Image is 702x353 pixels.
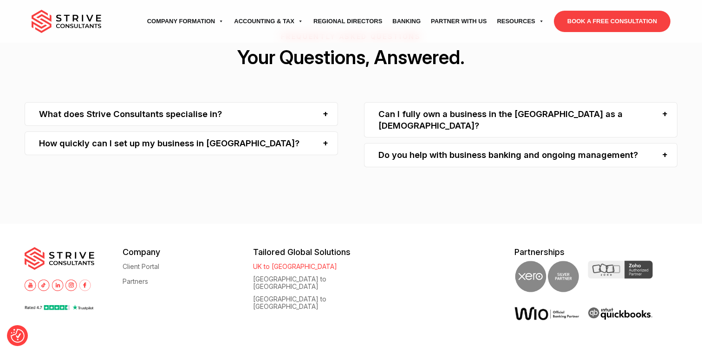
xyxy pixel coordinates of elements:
[514,307,580,320] img: Wio Offical Banking Partner
[588,307,653,321] img: intuit quickbooks
[492,8,549,34] a: Resources
[123,247,253,257] h5: Company
[554,11,670,32] a: BOOK A FREE CONSULTATION
[253,263,337,270] a: UK to [GEOGRAPHIC_DATA]
[32,10,101,33] img: main-logo.svg
[25,247,94,270] img: main-logo.svg
[253,295,383,310] a: [GEOGRAPHIC_DATA] to [GEOGRAPHIC_DATA]
[364,102,677,138] div: Can I fully own a business in the [GEOGRAPHIC_DATA] as a [DEMOGRAPHIC_DATA]?
[514,247,678,257] h5: Partnerships
[426,8,492,34] a: Partner with Us
[364,143,677,167] div: Do you help with business banking and ongoing management?
[308,8,387,34] a: Regional Directors
[387,8,426,34] a: Banking
[123,263,159,270] a: Client Portal
[25,102,338,126] div: What does Strive Consultants specialise in?
[253,247,383,257] h5: Tailored Global Solutions
[25,131,338,155] div: How quickly can I set up my business in [GEOGRAPHIC_DATA]?
[229,8,308,34] a: Accounting & Tax
[11,329,25,343] button: Consent Preferences
[142,8,229,34] a: Company Formation
[123,278,148,285] a: Partners
[253,275,383,290] a: [GEOGRAPHIC_DATA] to [GEOGRAPHIC_DATA]
[588,261,653,279] img: Zoho Partner
[11,329,25,343] img: Revisit consent button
